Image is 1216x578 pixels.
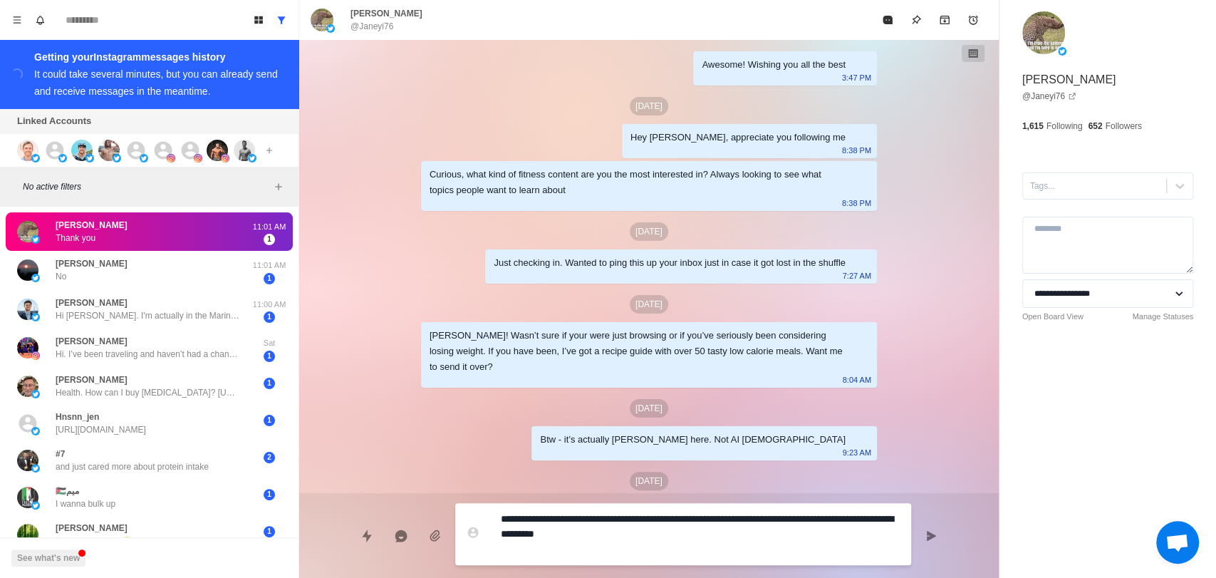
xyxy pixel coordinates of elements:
[270,178,287,195] button: Add filters
[902,6,930,34] button: Pin
[140,154,148,162] img: picture
[264,452,275,463] span: 2
[194,154,202,162] img: picture
[56,219,128,232] p: [PERSON_NAME]
[85,154,94,162] img: picture
[264,415,275,426] span: 1
[113,154,121,162] img: picture
[842,70,871,86] p: 3:47 PM
[1022,11,1065,54] img: picture
[311,9,333,31] img: picture
[1022,120,1044,133] p: 1,615
[248,154,256,162] img: picture
[540,432,845,448] div: Btw - it’s actually [PERSON_NAME] here. Not AI [DEMOGRAPHIC_DATA]
[251,299,287,311] p: 11:00 AM
[167,154,175,162] img: picture
[251,221,287,233] p: 11:01 AM
[56,386,241,399] p: Health. How can I buy [MEDICAL_DATA]? [URL][DOMAIN_NAME]
[1022,71,1116,88] p: [PERSON_NAME]
[1022,311,1084,323] a: Open Board View
[56,335,128,348] p: [PERSON_NAME]
[261,142,278,159] button: Add account
[270,9,293,31] button: Show all conversations
[17,524,38,545] img: picture
[17,299,38,320] img: picture
[98,140,120,161] img: picture
[17,114,91,128] p: Linked Accounts
[207,140,228,161] img: picture
[842,143,871,158] p: 8:38 PM
[31,313,40,321] img: picture
[31,235,40,244] img: picture
[1088,120,1102,133] p: 652
[842,372,871,388] p: 8:04 AM
[630,399,668,418] p: [DATE]
[630,472,668,490] p: [DATE]
[31,351,40,360] img: picture
[421,522,449,550] button: Add media
[23,180,270,193] p: No active filters
[842,268,871,284] p: 7:27 AM
[56,448,65,460] p: #7
[56,309,241,322] p: Hi [PERSON_NAME]. I'm actually in the Marines so taking care of my body is very important. Love t...
[11,549,85,567] button: See what's new
[17,140,38,161] img: picture
[1132,311,1193,323] a: Manage Statuses
[31,501,40,510] img: picture
[430,167,846,198] div: Curious, what kind of fitness content are you the most interested in? Always looking to see what ...
[1058,47,1066,56] img: picture
[1046,120,1083,133] p: Following
[31,427,40,435] img: picture
[58,154,67,162] img: picture
[31,274,40,282] img: picture
[17,450,38,471] img: picture
[56,257,128,270] p: [PERSON_NAME]
[247,9,270,31] button: Board View
[56,296,128,309] p: [PERSON_NAME]
[56,411,99,423] p: Hnsnn_jen
[34,68,278,97] div: It could take several minutes, but you can already send and receive messages in the meantime.
[430,328,846,375] div: [PERSON_NAME]! Wasn’t sure if your were just browsing or if you’ve seriously been considering los...
[702,57,845,73] div: Awesome! Wishing you all the best
[56,423,146,436] p: [URL][DOMAIN_NAME]
[56,373,128,386] p: [PERSON_NAME]
[873,6,902,34] button: Mark as read
[630,295,668,314] p: [DATE]
[264,273,275,284] span: 1
[264,526,275,537] span: 1
[17,221,38,242] img: picture
[17,376,38,397] img: picture
[56,522,128,535] p: [PERSON_NAME]
[56,270,66,283] p: No
[17,337,38,358] img: picture
[1022,90,1076,103] a: @Janeyi76
[264,378,275,389] span: 1
[56,535,132,547] p: Just stay healthy 😊
[264,234,275,245] span: 1
[630,222,668,241] p: [DATE]
[28,9,51,31] button: Notifications
[17,259,38,281] img: picture
[326,24,335,33] img: picture
[17,487,38,508] img: picture
[959,6,987,34] button: Add reminder
[630,97,668,115] p: [DATE]
[264,489,275,500] span: 1
[56,232,95,244] p: Thank you
[353,522,381,550] button: Quick replies
[264,351,275,362] span: 1
[842,195,871,211] p: 8:38 PM
[56,497,115,510] p: I wanna bulk up
[221,154,229,162] img: picture
[56,460,209,473] p: and just cared more about protein intake
[917,522,945,550] button: Send message
[930,6,959,34] button: Archive
[350,20,393,33] p: @Janeyi76
[1105,120,1141,133] p: Followers
[6,9,28,31] button: Menu
[264,311,275,323] span: 1
[31,390,40,398] img: picture
[1156,521,1199,564] div: Open chat
[34,48,281,66] div: Getting your Instagram messages history
[494,255,846,271] div: Just checking in. Wanted to ping this up your inbox just in case it got lost in the shuffle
